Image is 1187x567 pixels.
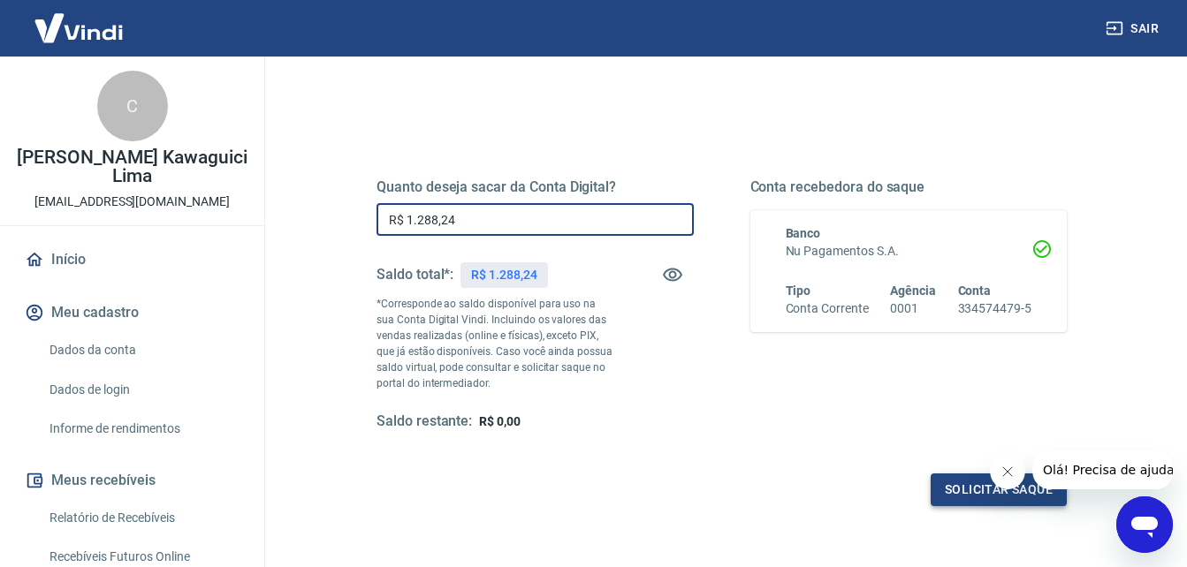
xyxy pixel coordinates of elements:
[97,71,168,141] div: C
[14,148,250,185] p: [PERSON_NAME] Kawaguici Lima
[786,299,869,318] h6: Conta Corrente
[1102,12,1166,45] button: Sair
[42,372,243,408] a: Dados de login
[377,296,614,391] p: *Corresponde ao saldo disponível para uso na sua Conta Digital Vindi. Incluindo os valores das ve...
[34,193,230,211] p: [EMAIL_ADDRESS][DOMAIN_NAME]
[786,283,811,298] span: Tipo
[958,299,1031,318] h6: 334574479-5
[990,454,1025,489] iframe: Fechar mensagem
[21,240,243,279] a: Início
[890,283,936,298] span: Agência
[890,299,936,318] h6: 0001
[1116,496,1173,553] iframe: Botão para abrir a janela de mensagens
[377,412,472,431] h5: Saldo restante:
[21,461,243,500] button: Meus recebíveis
[377,178,694,196] h5: Quanto deseja sacar da Conta Digital?
[1032,450,1173,489] iframe: Mensagem da empresa
[786,242,1032,261] h6: Nu Pagamentos S.A.
[21,1,136,55] img: Vindi
[958,283,992,298] span: Conta
[931,473,1067,506] button: Solicitar saque
[786,226,821,240] span: Banco
[471,266,536,284] p: R$ 1.288,24
[42,332,243,368] a: Dados da conta
[11,12,148,26] span: Olá! Precisa de ajuda?
[479,414,521,428] span: R$ 0,00
[42,500,243,536] a: Relatório de Recebíveis
[21,293,243,332] button: Meu cadastro
[750,178,1068,196] h5: Conta recebedora do saque
[377,266,453,283] h5: Saldo total*:
[42,411,243,447] a: Informe de rendimentos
